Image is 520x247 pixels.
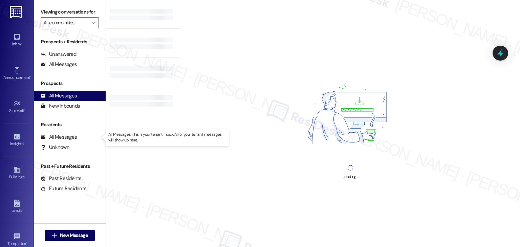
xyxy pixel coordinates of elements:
div: Future Residents [41,185,86,192]
i:  [91,20,95,25]
a: Inbox [3,31,30,49]
button: New Message [45,230,95,241]
a: Insights • [3,131,30,149]
span: • [24,107,25,112]
i:  [52,233,57,238]
div: Prospects [34,80,106,87]
span: • [26,240,27,245]
a: Leads [3,198,30,216]
div: Prospects + Residents [34,38,106,45]
div: New Inbounds [41,103,80,110]
a: Buildings [3,164,30,182]
div: Unanswered [41,51,77,58]
div: Loading... [343,173,358,180]
div: Past + Future Residents [34,163,106,170]
span: • [30,74,31,79]
span: • [23,140,24,145]
div: All Messages [41,61,77,68]
div: All Messages [41,134,77,141]
div: All Messages [41,92,77,99]
div: Residents [34,121,106,128]
label: Viewing conversations for [41,7,99,17]
input: All communities [44,17,88,28]
span: New Message [60,232,88,239]
img: ResiDesk Logo [10,6,24,18]
div: Past Residents [41,175,82,182]
div: Unknown [41,144,69,151]
p: All Messages: This is your tenant inbox. All of your tenant messages will show up here. [108,132,226,143]
a: Site Visit • [3,98,30,116]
